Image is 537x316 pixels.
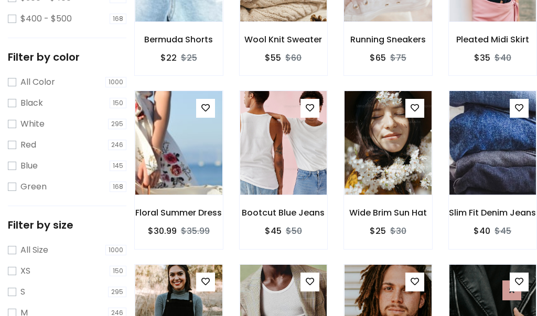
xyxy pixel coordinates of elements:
[370,226,386,236] h6: $25
[390,52,406,64] del: $75
[390,225,406,237] del: $30
[110,98,126,108] span: 150
[105,245,126,255] span: 1000
[8,219,126,231] h5: Filter by size
[110,182,126,192] span: 168
[148,226,177,236] h6: $30.99
[344,35,432,44] h6: Running Sneakers
[105,77,126,87] span: 1000
[108,140,126,150] span: 246
[20,160,38,172] label: Blue
[240,35,328,44] h6: Wool Knit Sweater
[20,286,25,298] label: S
[20,265,30,277] label: XS
[286,225,302,237] del: $50
[110,14,126,24] span: 168
[265,53,281,63] h6: $55
[108,287,126,297] span: 295
[20,244,48,256] label: All Size
[20,97,43,109] label: Black
[110,161,126,171] span: 145
[135,208,223,218] h6: Floral Summer Dress
[8,51,126,63] h5: Filter by color
[474,226,490,236] h6: $40
[108,119,126,129] span: 295
[181,225,210,237] del: $35.99
[160,53,177,63] h6: $22
[344,208,432,218] h6: Wide Brim Sun Hat
[110,266,126,276] span: 150
[449,208,537,218] h6: Slim Fit Denim Jeans
[240,208,328,218] h6: Bootcut Blue Jeans
[20,139,36,151] label: Red
[495,225,511,237] del: $45
[285,52,302,64] del: $60
[20,180,47,193] label: Green
[20,13,72,25] label: $400 - $500
[449,35,537,44] h6: Pleated Midi Skirt
[495,52,511,64] del: $40
[370,53,386,63] h6: $65
[20,76,55,88] label: All Color
[181,52,197,64] del: $25
[265,226,282,236] h6: $45
[474,53,490,63] h6: $35
[135,35,223,44] h6: Bermuda Shorts
[20,118,45,130] label: White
